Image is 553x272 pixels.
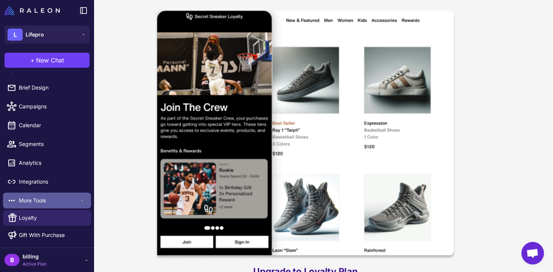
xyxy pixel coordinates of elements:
a: Analytics [3,155,91,171]
img: Raleon Logo [5,6,60,15]
a: Raleon Logo [5,6,63,15]
span: Active Plan [23,261,47,267]
button: +New Chat [5,53,90,68]
span: Integrations [19,178,85,186]
a: Open chat [521,242,544,264]
span: More Tools [19,196,79,205]
a: Integrations [3,174,91,190]
span: Loyalty [19,214,37,222]
div: B [5,254,20,266]
a: Segments [3,136,91,152]
a: Loyalty [3,210,91,226]
span: New Chat [36,56,64,65]
span: Analytics [19,159,85,167]
a: Calendar [3,117,91,133]
div: L [8,29,23,41]
span: Segments [19,140,85,148]
button: LLifepro [5,26,90,44]
a: Gift With Purchase [3,227,91,243]
span: billing [23,252,47,261]
a: Campaigns [3,99,91,114]
span: Calendar [19,121,85,129]
span: Campaigns [19,102,85,111]
img: VIPTeirPromo.78e6024b.png [155,11,456,260]
span: + [30,56,35,65]
span: Lifepro [26,30,44,39]
span: Gift With Purchase [19,231,65,239]
a: Brief Design [3,80,91,96]
span: Brief Design [19,84,85,92]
